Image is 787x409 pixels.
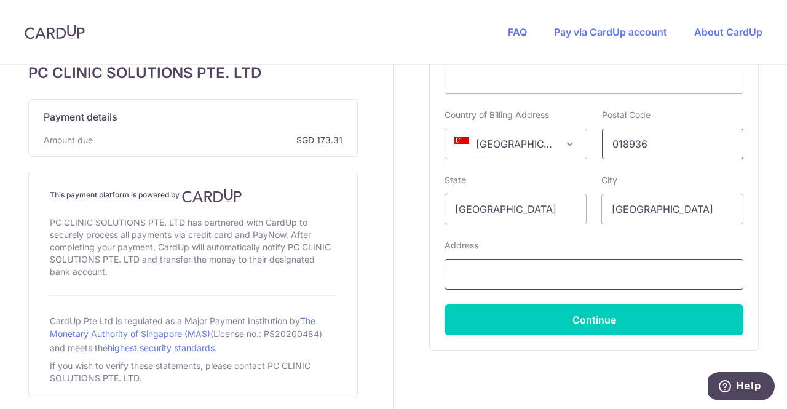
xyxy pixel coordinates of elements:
[445,174,466,186] label: State
[50,188,336,203] h4: This payment platform is powered by
[50,311,336,357] div: CardUp Pte Ltd is regulated as a Major Payment Institution by (License no.: PS20200484) and meets...
[50,214,336,280] div: PC CLINIC SOLUTIONS PTE. LTD has partnered with CardUp to securely process all payments via credi...
[455,71,733,86] iframe: Secure card payment input frame
[694,26,762,38] a: About CardUp
[445,129,586,159] span: Singapore
[601,174,617,186] label: City
[182,188,242,203] img: CardUp
[98,134,342,146] span: SGD 173.31
[445,129,587,159] span: Singapore
[508,26,527,38] a: FAQ
[554,26,667,38] a: Pay via CardUp account
[708,372,775,403] iframe: Opens a widget where you can find more information
[602,109,651,121] label: Postal Code
[28,62,358,84] span: PC CLINIC SOLUTIONS PTE. LTD
[108,343,215,353] a: highest security standards
[445,239,478,252] label: Address
[445,109,549,121] label: Country of Billing Address
[602,129,744,159] input: Example 123456
[50,357,336,387] div: If you wish to verify these statements, please contact PC CLINIC SOLUTIONS PTE. LTD.
[44,109,117,124] span: Payment details
[50,316,315,339] a: The Monetary Authority of Singapore (MAS)
[445,304,743,335] button: Continue
[44,134,93,146] span: Amount due
[25,25,85,39] img: CardUp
